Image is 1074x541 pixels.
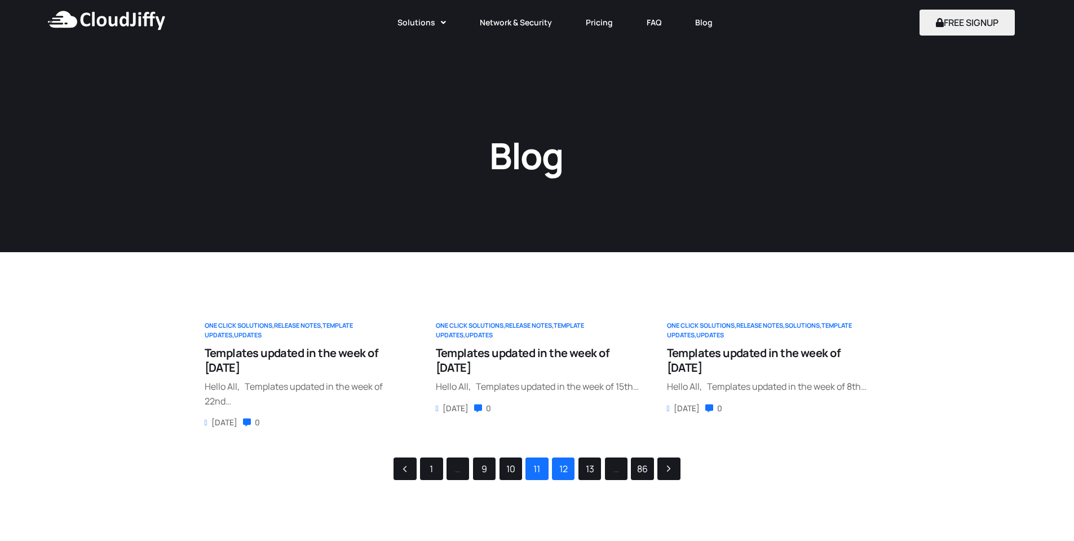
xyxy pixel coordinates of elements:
span: … [605,458,627,480]
div: Hello All, Templates updated in the week of 8th… [667,380,867,394]
a: 1 [421,458,442,480]
a: Templates updated in the week of [DATE] [205,340,408,375]
button: FREE SIGNUP [920,10,1015,36]
a: FAQ [630,10,678,35]
a: Updates [234,331,262,339]
a: Release Notes [505,321,552,329]
a: 13 [579,458,600,480]
nav: Posts navigation [205,458,870,480]
a: Template Updates [436,321,584,340]
a: Solutions [381,10,463,35]
span: Templates updated in the week of [DATE] [667,345,841,375]
a: Solutions [785,321,820,329]
div: 0 [474,402,497,415]
div: , , , , [667,320,870,340]
a: Network & Security [463,10,569,35]
a: 9 [474,458,495,480]
div: [DATE] [667,402,705,415]
a: Template Updates [667,321,852,340]
div: , , , [205,320,408,340]
div: 0 [243,416,266,429]
a: Updates [696,331,724,339]
div: [DATE] [436,402,474,415]
span: … [447,458,469,480]
span: Templates updated in the week of [DATE] [205,345,379,375]
a: Release Notes [274,321,321,329]
div: Hello All, Templates updated in the week of 22nd… [205,380,408,408]
a: 12 [553,458,574,480]
a: Templates updated in the week of [DATE] [436,340,639,375]
a: 86 [631,458,653,480]
div: [DATE] [205,416,243,429]
a: Release Notes [736,321,783,329]
span: 11 [526,458,547,480]
a: One Click Solutions [205,321,272,329]
a: Template Updates [205,321,353,340]
div: , , , [436,320,639,340]
a: Updates [465,331,493,339]
a: 10 [500,458,521,480]
a: One Click Solutions [436,321,503,329]
span: Templates updated in the week of [DATE] [436,345,610,375]
a: Blog [678,10,730,35]
a: FREE SIGNUP [920,16,1015,29]
a: One Click Solutions [667,321,735,329]
a: Templates updated in the week of [DATE] [667,340,870,375]
a: Pricing [569,10,630,35]
h1: Blog [263,132,789,179]
div: Hello All, Templates updated in the week of 15th… [436,380,639,394]
div: 0 [705,402,728,415]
